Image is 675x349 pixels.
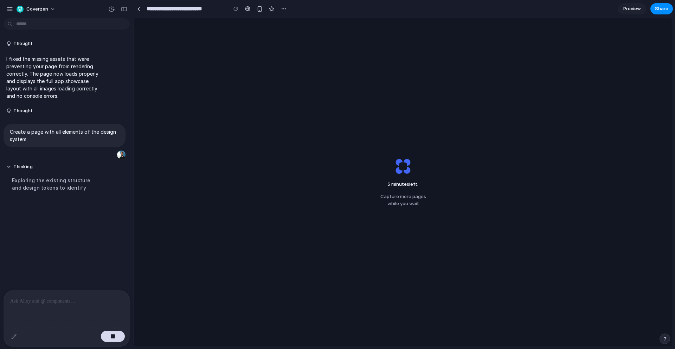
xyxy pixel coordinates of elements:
[650,3,673,14] button: Share
[6,55,104,100] p: I fixed the missing assets that were preventing your page from rendering correctly. The page now ...
[380,193,426,207] span: Capture more pages while you wait
[14,4,59,15] button: Coverzen
[387,181,390,187] span: 5
[623,5,641,12] span: Preview
[10,128,119,143] p: Create a page with all elements of the design system
[26,6,48,13] span: Coverzen
[6,172,104,196] div: Exploring the existing structure and design tokens to identify
[618,3,646,14] a: Preview
[384,181,423,188] span: minutes left .
[655,5,668,12] span: Share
